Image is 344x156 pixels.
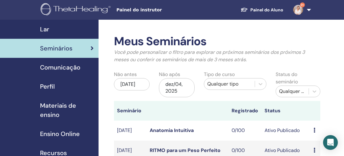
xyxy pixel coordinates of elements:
p: Você pode personalizar o filtro para explorar os próximos seminários dos próximos 3 meses ou conf... [114,49,320,63]
label: Tipo de curso [204,71,235,78]
h2: Meus Seminários [114,34,320,49]
span: 9+ [300,2,305,7]
span: Ensino Online [40,129,80,138]
span: Perfil [40,82,55,91]
span: Materiais de ensino [40,101,94,119]
img: default.jpg [293,5,303,15]
span: Painel do instrutor [116,7,209,13]
td: [DATE] [114,121,147,141]
span: Lar [40,25,49,34]
div: Open Intercom Messenger [323,135,338,150]
label: Não antes [114,71,137,78]
span: Seminários [40,44,72,53]
label: Status do seminário [276,71,320,86]
td: 0/100 [229,121,261,141]
a: Painel do Aluno [236,4,288,16]
img: logo.png [41,3,113,17]
th: Registrado [229,101,261,121]
a: Anatomia Intuitiva [150,127,194,134]
img: graduation-cap-white.svg [241,7,248,12]
td: Ativo Publicado [261,121,311,141]
a: RITMO para um Peso Perfeito [150,147,221,154]
th: Status [261,101,311,121]
th: Seminário [114,101,147,121]
div: Qualquer status [279,88,306,95]
div: Qualquer tipo [207,80,252,88]
label: Não após [159,71,180,78]
div: [DATE] [114,78,150,90]
div: dez/04, 2025 [159,78,195,97]
span: Comunicação [40,63,80,72]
